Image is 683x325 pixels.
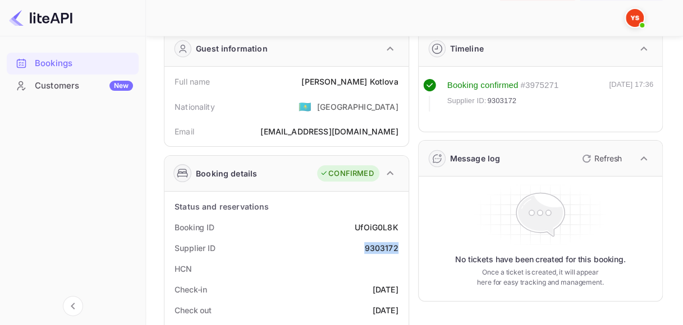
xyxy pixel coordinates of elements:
span: Supplier ID: [447,95,487,106]
img: LiteAPI logo [9,9,72,27]
div: CONFIRMED [320,168,373,179]
div: Timeline [450,43,484,54]
div: [PERSON_NAME] Kotlova [301,76,398,87]
div: Full name [175,76,210,87]
p: Once a ticket is created, it will appear here for easy tracking and management. [476,267,605,287]
a: Bookings [7,53,139,73]
div: Booking ID [175,221,214,233]
div: CustomersNew [7,75,139,97]
div: # 3975271 [520,79,558,92]
div: Bookings [35,57,133,70]
div: [DATE] [373,304,398,316]
div: Email [175,126,194,137]
img: Yandex Support [626,9,644,27]
div: Booking confirmed [447,79,519,92]
div: [DATE] [373,284,398,295]
div: Nationality [175,101,215,113]
div: Guest information [196,43,268,54]
div: 9303172 [364,242,398,254]
div: Bookings [7,53,139,75]
div: [GEOGRAPHIC_DATA] [317,101,398,113]
a: CustomersNew [7,75,139,96]
div: Check out [175,304,212,316]
div: Customers [35,80,133,92]
p: Refresh [594,152,622,164]
span: 9303172 [487,95,516,106]
div: New [109,81,133,91]
div: HCN [175,263,192,275]
div: Status and reservations [175,201,269,212]
div: Supplier ID [175,242,216,254]
div: UfOiG0L8K [355,221,398,233]
div: Check-in [175,284,207,295]
span: United States [299,96,311,117]
div: [DATE] 17:36 [609,79,653,112]
button: Refresh [575,150,626,168]
div: [EMAIL_ADDRESS][DOMAIN_NAME] [260,126,398,137]
p: No tickets have been created for this booking. [455,254,626,265]
div: Booking details [196,168,257,179]
div: Message log [450,152,501,164]
button: Collapse navigation [63,296,83,316]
